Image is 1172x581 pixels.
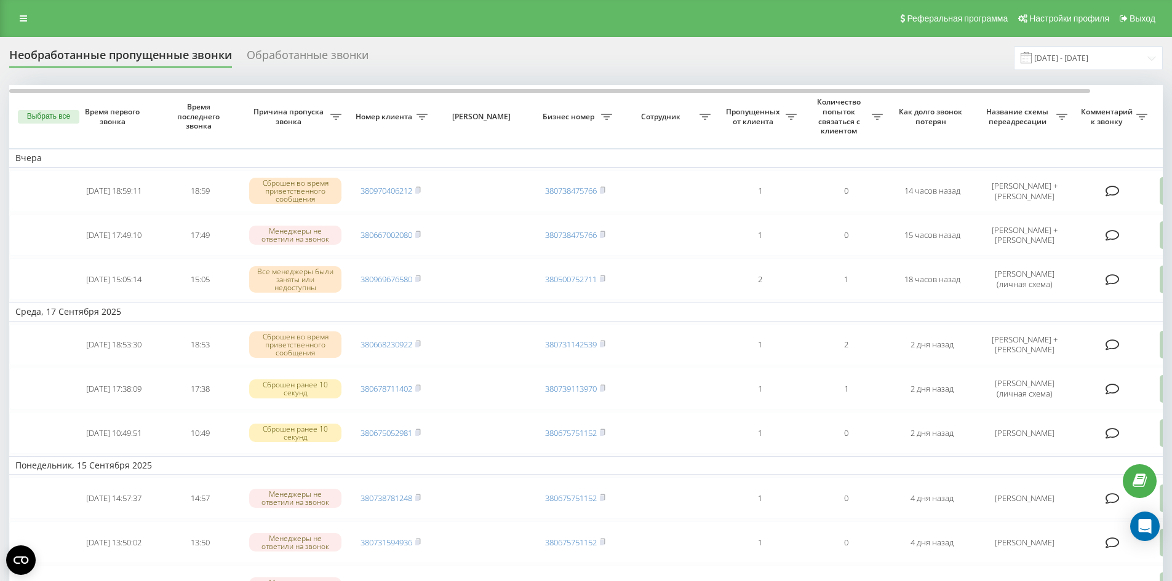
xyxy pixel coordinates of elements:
td: [PERSON_NAME] [975,412,1074,454]
span: Как долго звонок потерян [899,107,965,126]
td: 2 дня назад [889,324,975,366]
span: [PERSON_NAME] [444,112,522,122]
td: 2 [803,324,889,366]
div: Сброшен во время приветственного сообщения [249,331,341,358]
td: [PERSON_NAME] (личная схема) [975,258,1074,300]
span: Время последнего звонка [167,102,233,131]
span: Причина пропуска звонка [249,107,330,126]
a: 380731594936 [361,537,412,548]
td: [DATE] 14:57:37 [71,477,157,519]
td: 14 часов назад [889,170,975,212]
td: 1 [717,170,803,212]
a: 380668230922 [361,339,412,350]
td: 1 [717,324,803,366]
a: 380739113970 [545,383,597,394]
td: 1 [717,521,803,563]
td: 2 дня назад [889,412,975,454]
td: [PERSON_NAME] [975,477,1074,519]
td: 0 [803,215,889,256]
td: [DATE] 17:49:10 [71,215,157,256]
td: [DATE] 13:50:02 [71,521,157,563]
a: 380738781248 [361,492,412,504]
button: Выбрать все [18,110,79,124]
td: [DATE] 18:53:30 [71,324,157,366]
span: Выход [1130,14,1155,23]
td: 2 дня назад [889,368,975,409]
td: [DATE] 17:38:09 [71,368,157,409]
td: 4 дня назад [889,477,975,519]
a: 380731142539 [545,339,597,350]
span: Настройки профиля [1029,14,1109,23]
td: 2 [717,258,803,300]
td: 0 [803,170,889,212]
td: 14:57 [157,477,243,519]
td: [PERSON_NAME] [975,521,1074,563]
span: Пропущенных от клиента [723,107,786,126]
span: Номер клиента [354,112,417,122]
div: Необработанные пропущенные звонки [9,49,232,68]
div: Менеджеры не ответили на звонок [249,489,341,507]
td: [DATE] 15:05:14 [71,258,157,300]
td: 0 [803,412,889,454]
td: 18 часов назад [889,258,975,300]
td: 15 часов назад [889,215,975,256]
td: 18:53 [157,324,243,366]
td: 0 [803,477,889,519]
td: 17:49 [157,215,243,256]
div: Менеджеры не ответили на звонок [249,226,341,244]
td: 1 [717,368,803,409]
td: [DATE] 18:59:11 [71,170,157,212]
a: 380675751152 [545,427,597,438]
td: 15:05 [157,258,243,300]
a: 380675052981 [361,427,412,438]
span: Количество попыток связаться с клиентом [809,97,872,135]
div: Сброшен ранее 10 секунд [249,424,341,442]
td: [PERSON_NAME] + [PERSON_NAME] [975,324,1074,366]
a: 380678711402 [361,383,412,394]
span: Время первого звонка [81,107,147,126]
td: 1 [717,215,803,256]
td: [PERSON_NAME] + [PERSON_NAME] [975,215,1074,256]
td: 1 [717,477,803,519]
td: [DATE] 10:49:51 [71,412,157,454]
td: 1 [803,258,889,300]
td: [PERSON_NAME] (личная схема) [975,368,1074,409]
div: Менеджеры не ответили на звонок [249,533,341,551]
td: 0 [803,521,889,563]
a: 380970406212 [361,185,412,196]
div: Open Intercom Messenger [1130,512,1160,541]
td: 1 [717,412,803,454]
a: 380667002080 [361,229,412,240]
a: 380969676580 [361,274,412,285]
a: 380738475766 [545,185,597,196]
span: Реферальная программа [907,14,1008,23]
td: 18:59 [157,170,243,212]
span: Комментарий к звонку [1080,107,1136,126]
div: Обработанные звонки [247,49,369,68]
td: 10:49 [157,412,243,454]
div: Сброшен ранее 10 секунд [249,379,341,398]
button: Open CMP widget [6,545,36,575]
a: 380675751152 [545,537,597,548]
span: Бизнес номер [538,112,601,122]
a: 380675751152 [545,492,597,504]
td: 4 дня назад [889,521,975,563]
a: 380738475766 [545,229,597,240]
td: [PERSON_NAME] + [PERSON_NAME] [975,170,1074,212]
span: Сотрудник [624,112,700,122]
div: Все менеджеры были заняты или недоступны [249,266,341,293]
div: Сброшен во время приветственного сообщения [249,178,341,205]
a: 380500752711 [545,274,597,285]
td: 13:50 [157,521,243,563]
td: 1 [803,368,889,409]
td: 17:38 [157,368,243,409]
span: Название схемы переадресации [981,107,1056,126]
